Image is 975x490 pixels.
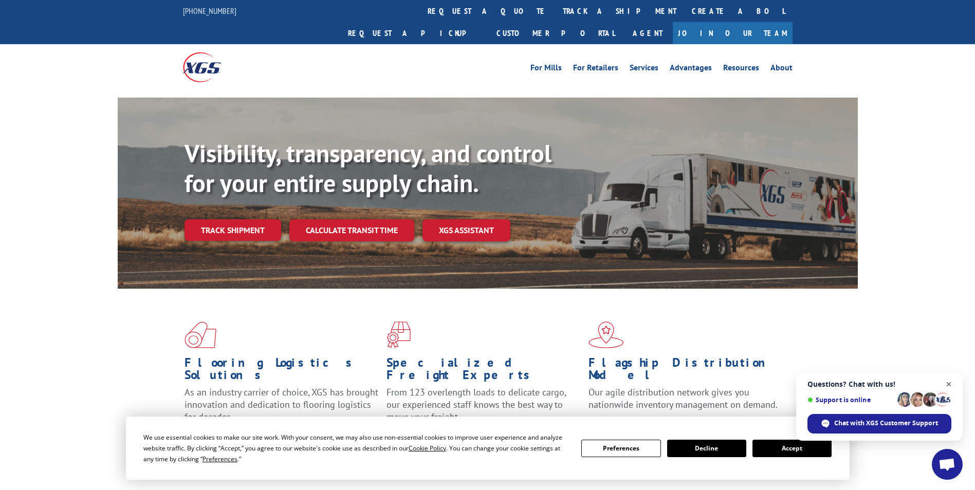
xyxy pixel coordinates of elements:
p: From 123 overlength loads to delicate cargo, our experienced staff knows the best way to move you... [387,386,581,432]
span: Our agile distribution network gives you nationwide inventory management on demand. [588,386,778,410]
button: Preferences [581,440,660,457]
a: Track shipment [185,219,281,241]
a: Services [630,64,658,75]
a: Customer Portal [489,22,622,44]
button: Decline [667,440,746,457]
a: For Retailers [573,64,618,75]
a: [PHONE_NUMBER] [183,6,236,16]
span: Questions? Chat with us! [807,380,951,388]
h1: Flagship Distribution Model [588,356,783,386]
img: xgs-icon-total-supply-chain-intelligence-red [185,322,216,348]
span: Cookie Policy [409,444,446,453]
img: xgs-icon-flagship-distribution-model-red [588,322,624,348]
img: xgs-icon-focused-on-flooring-red [387,322,411,348]
div: Chat with XGS Customer Support [807,414,951,434]
a: Advantages [670,64,712,75]
a: About [770,64,793,75]
a: Resources [723,64,759,75]
span: As an industry carrier of choice, XGS has brought innovation and dedication to flooring logistics... [185,386,378,423]
a: Agent [622,22,673,44]
div: Cookie Consent Prompt [126,417,850,480]
a: Join Our Team [673,22,793,44]
h1: Specialized Freight Experts [387,356,581,386]
span: Chat with XGS Customer Support [834,419,938,428]
a: Calculate transit time [289,219,414,241]
span: Close chat [943,378,955,391]
a: Request a pickup [340,22,489,44]
span: Preferences [203,455,237,463]
div: We use essential cookies to make our site work. With your consent, we may also use non-essential ... [143,432,569,464]
span: Support is online [807,396,894,404]
b: Visibility, transparency, and control for your entire supply chain. [185,137,551,199]
div: Open chat [932,449,963,480]
a: XGS ASSISTANT [422,219,510,241]
h1: Flooring Logistics Solutions [185,356,379,386]
a: For Mills [530,64,562,75]
button: Accept [752,440,832,457]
